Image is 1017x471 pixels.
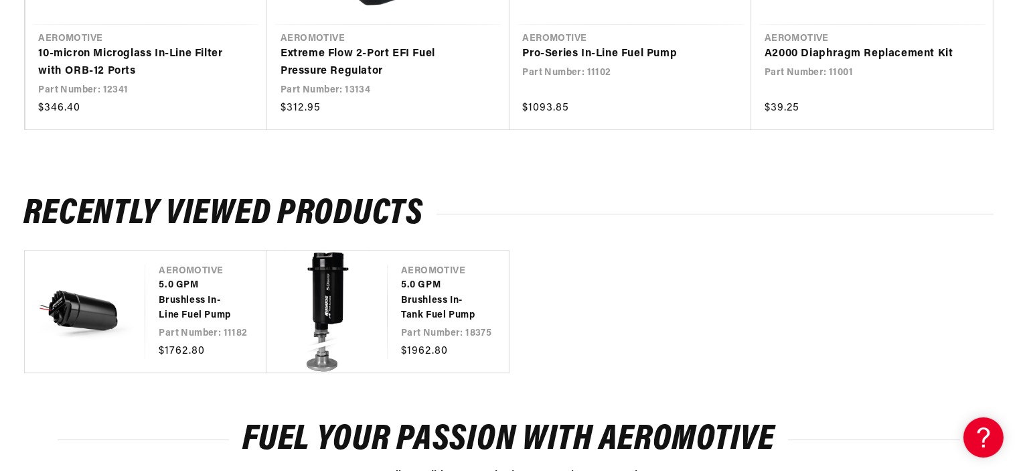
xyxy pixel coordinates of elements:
h2: Recently Viewed Products [24,198,994,230]
a: 5.0 GPM Brushless In-Tank Fuel Pump [401,278,482,323]
a: Extreme Flow 2-Port EFI Fuel Pressure Regulator [281,46,483,80]
a: 5.0 GPM Brushless In-Line Fuel Pump [159,278,240,323]
h2: Fuel Your Passion with Aeromotive [58,424,960,456]
a: A2000 Diaphragm Replacement Kit [765,46,967,63]
a: Pro-Series In-Line Fuel Pump [523,46,725,63]
ul: Slider [24,250,994,373]
a: 10-micron Microglass In-Line Filter with ORB-12 Ports [39,46,241,80]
